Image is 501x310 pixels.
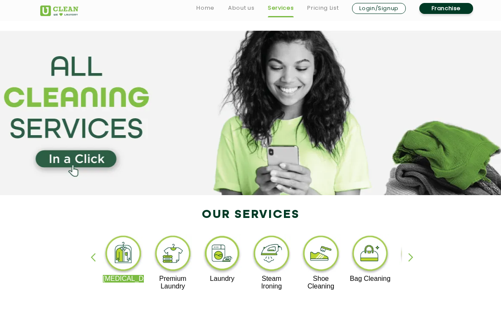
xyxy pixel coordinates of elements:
img: steam_ironing_11zon.webp [251,234,292,275]
img: laundry_cleaning_11zon.webp [202,234,243,275]
p: [MEDICAL_DATA] [103,275,144,283]
img: dry_cleaning_11zon.webp [103,234,144,275]
p: Laundry [202,275,243,283]
p: Steam Ironing [251,275,292,290]
a: Pricing List [307,3,339,13]
img: sofa_cleaning_11zon.webp [399,234,440,275]
p: Premium Laundry [152,275,193,290]
img: premium_laundry_cleaning_11zon.webp [152,234,193,275]
a: About us [228,3,254,13]
a: Login/Signup [352,3,406,14]
img: UClean Laundry and Dry Cleaning [40,5,78,16]
a: Franchise [419,3,473,14]
a: Home [196,3,215,13]
p: Sofa Cleaning [399,275,440,290]
img: shoe_cleaning_11zon.webp [300,234,341,275]
img: bag_cleaning_11zon.webp [350,234,391,275]
p: Shoe Cleaning [300,275,341,290]
p: Bag Cleaning [350,275,391,283]
a: Services [268,3,294,13]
